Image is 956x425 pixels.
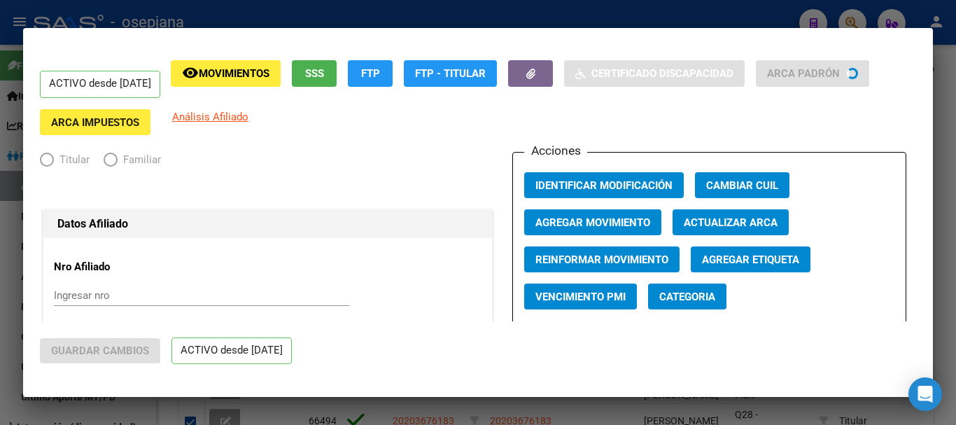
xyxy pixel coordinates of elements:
button: ARCA Padrón [756,60,869,86]
span: SSS [305,68,324,81]
button: Vencimiento PMI [524,284,637,309]
button: Actualizar ARCA [673,209,789,235]
span: Agregar Etiqueta [702,253,799,266]
button: SSS [292,60,337,86]
mat-radio-group: Elija una opción [40,156,175,169]
span: Guardar Cambios [51,344,149,357]
button: Categoria [648,284,726,309]
button: Agregar Etiqueta [691,246,810,272]
button: Certificado Discapacidad [564,60,745,86]
button: FTP [348,60,393,86]
span: Familiar [118,152,161,168]
button: Identificar Modificación [524,172,684,198]
span: Titular [54,152,90,168]
span: Cambiar CUIL [706,179,778,192]
button: Reinformar Movimiento [524,246,680,272]
button: FTP - Titular [404,60,497,86]
span: Análisis Afiliado [172,111,248,123]
span: Reinformar Movimiento [535,253,668,266]
h1: Datos Afiliado [57,216,478,232]
span: Movimientos [199,68,269,81]
h3: Acciones [524,141,587,160]
button: Cambiar CUIL [695,172,789,198]
div: Open Intercom Messenger [908,377,942,411]
p: Nro Afiliado [54,259,182,275]
p: ACTIVO desde [DATE] [40,71,160,98]
button: Agregar Movimiento [524,209,661,235]
span: FTP [361,68,380,81]
mat-icon: remove_red_eye [182,64,199,81]
span: Identificar Modificación [535,179,673,192]
button: Movimientos [171,60,281,86]
span: Categoria [659,291,715,303]
span: ARCA Impuestos [51,116,139,129]
span: FTP - Titular [415,68,486,81]
span: Vencimiento PMI [535,291,626,303]
button: ARCA Impuestos [40,109,150,135]
button: Guardar Cambios [40,338,160,363]
span: Certificado Discapacidad [591,68,733,81]
span: Agregar Movimiento [535,216,650,229]
p: ACTIVO desde [DATE] [171,337,292,365]
span: ARCA Padrón [767,68,840,81]
span: Actualizar ARCA [684,216,778,229]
